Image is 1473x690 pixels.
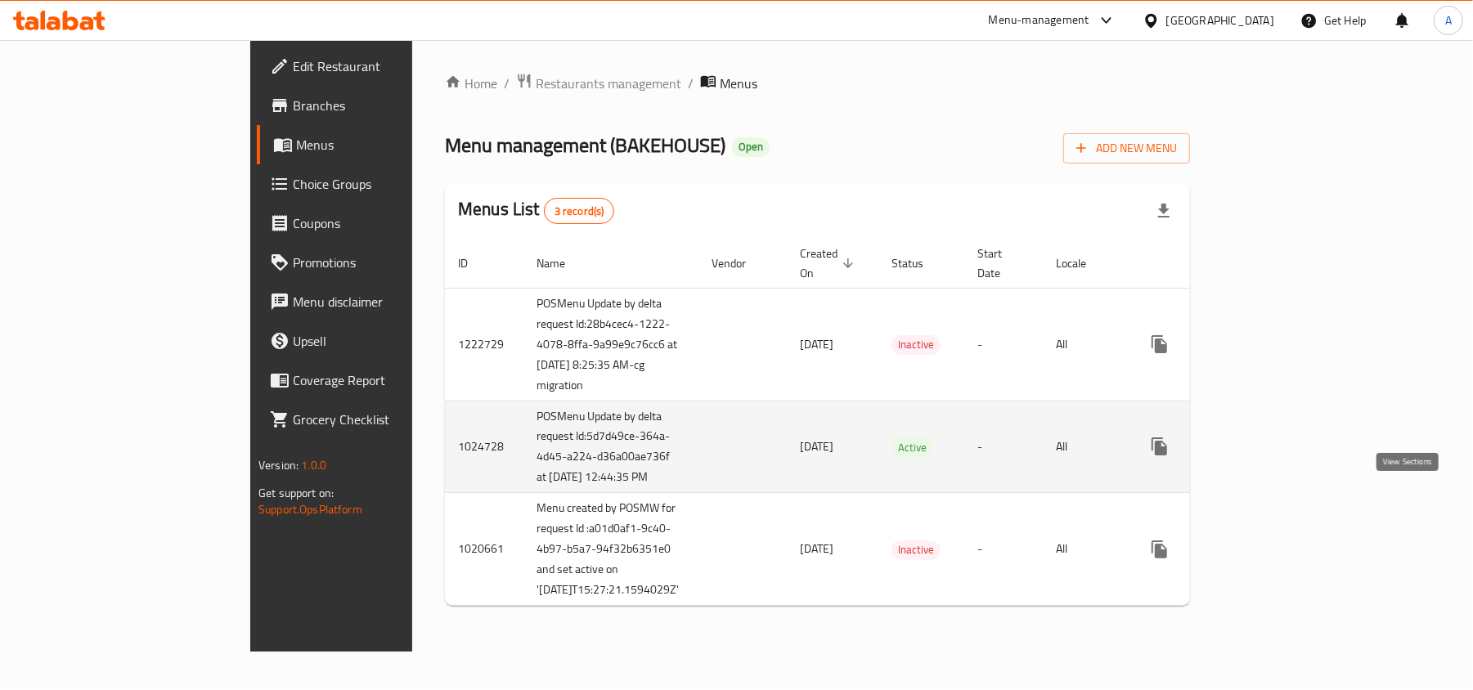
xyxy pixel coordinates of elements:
span: Upsell [293,331,483,351]
a: Promotions [257,243,496,282]
span: Coupons [293,213,483,233]
span: Get support on: [258,482,334,504]
td: - [964,401,1043,493]
div: [GEOGRAPHIC_DATA] [1166,11,1274,29]
a: Upsell [257,321,496,361]
th: Actions [1127,239,1310,289]
span: Edit Restaurant [293,56,483,76]
a: Support.OpsPlatform [258,499,362,520]
span: Branches [293,96,483,115]
td: All [1043,288,1127,401]
nav: breadcrumb [445,73,1190,94]
li: / [688,74,694,93]
a: Grocery Checklist [257,400,496,439]
td: Menu created by POSMW for request Id :a01d0af1-9c40-4b97-b5a7-94f32b6351e0 and set active on '[DA... [523,493,698,606]
div: Menu-management [989,11,1089,30]
span: Created On [800,244,859,283]
td: All [1043,401,1127,493]
span: Inactive [891,335,941,354]
td: - [964,288,1043,401]
a: Choice Groups [257,164,496,204]
button: more [1140,427,1179,466]
span: Menus [296,135,483,155]
td: All [1043,493,1127,606]
button: more [1140,530,1179,569]
button: Change Status [1179,325,1219,364]
span: Restaurants management [536,74,681,93]
a: Coverage Report [257,361,496,400]
span: Version: [258,455,299,476]
div: Inactive [891,540,941,560]
span: [DATE] [800,538,833,559]
a: Coupons [257,204,496,243]
span: [DATE] [800,334,833,355]
span: Status [891,253,945,273]
span: Inactive [891,540,941,559]
span: Active [891,438,933,457]
button: Add New Menu [1063,133,1190,164]
td: - [964,493,1043,606]
span: Open [732,140,770,154]
div: Open [732,137,770,157]
td: POSMenu Update by delta request Id:5d7d49ce-364a-4d45-a224-d36a00ae736f at [DATE] 12:44:35 PM [523,401,698,493]
span: 3 record(s) [545,204,614,219]
a: Menus [257,125,496,164]
a: Branches [257,86,496,125]
div: Inactive [891,335,941,355]
span: Name [537,253,586,273]
span: [DATE] [800,436,833,457]
div: Export file [1144,191,1183,231]
span: 1.0.0 [301,455,326,476]
h2: Menus List [458,197,614,224]
div: Total records count [544,198,615,224]
span: Choice Groups [293,174,483,194]
span: Menu disclaimer [293,292,483,311]
span: Locale [1056,253,1107,273]
span: Menu management ( BAKEHOUSE ) [445,127,725,164]
span: Start Date [977,244,1023,283]
button: Change Status [1179,427,1219,466]
a: Edit Restaurant [257,47,496,86]
li: / [504,74,510,93]
span: A [1445,11,1452,29]
a: Restaurants management [516,73,681,94]
span: Add New Menu [1076,138,1177,159]
span: Menus [720,74,757,93]
button: more [1140,325,1179,364]
span: Vendor [712,253,767,273]
table: enhanced table [445,239,1310,607]
a: Menu disclaimer [257,282,496,321]
div: Active [891,437,933,457]
span: Coverage Report [293,370,483,390]
span: ID [458,253,489,273]
button: Change Status [1179,530,1219,569]
td: POSMenu Update by delta request Id:28b4cec4-1222-4078-8ffa-9a99e9c76cc6 at [DATE] 8:25:35 AM-cg m... [523,288,698,401]
span: Grocery Checklist [293,410,483,429]
span: Promotions [293,253,483,272]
